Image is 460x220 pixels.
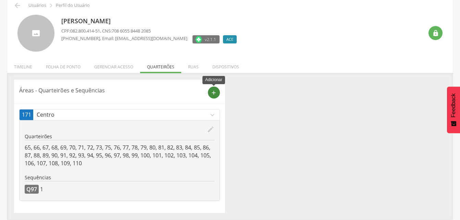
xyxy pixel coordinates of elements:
[40,185,43,193] p: 1
[39,57,87,73] li: Folha de ponto
[25,174,214,181] p: Sequências
[450,93,457,117] span: Feedback
[61,17,240,26] p: [PERSON_NAME]
[37,111,209,119] p: Centro
[202,76,225,84] div: Adicionar
[206,57,246,73] li: Dispositivos
[207,126,214,133] i: edit
[22,111,31,119] span: 171
[205,36,216,43] span: v2.1.1
[447,87,460,133] button: Feedback - Mostrar pesquisa
[19,87,203,94] p: Áreas - Quarteirões e Sequências
[7,57,39,73] li: Timeline
[13,1,22,10] i: 
[211,90,217,96] i: add
[112,28,151,34] span: 708 6055 8448 2085
[61,35,187,42] p: , Email: [EMAIL_ADDRESS][DOMAIN_NAME]
[61,35,100,41] span: [PHONE_NUMBER]
[61,28,240,34] p: CPF: , CNS:
[25,185,39,194] p: Q97
[25,133,214,140] p: Quarteirões
[47,2,55,9] i: 
[226,37,233,42] span: ACE
[20,109,220,120] a: 171Centroexpand_more
[432,30,439,37] i: 
[28,3,46,8] p: Usuários
[87,57,140,73] li: Gerenciar acesso
[209,111,216,119] i: expand_more
[181,57,206,73] li: Ruas
[56,3,90,8] p: Perfil do Usuário
[25,144,214,167] p: 65, 66, 67, 68, 69, 70, 71, 72, 73, 75, 76, 77, 78, 79, 80, 81, 82, 83, 84, 85, 86, 87, 88, 89, 9...
[70,28,100,34] span: 082.800.414-51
